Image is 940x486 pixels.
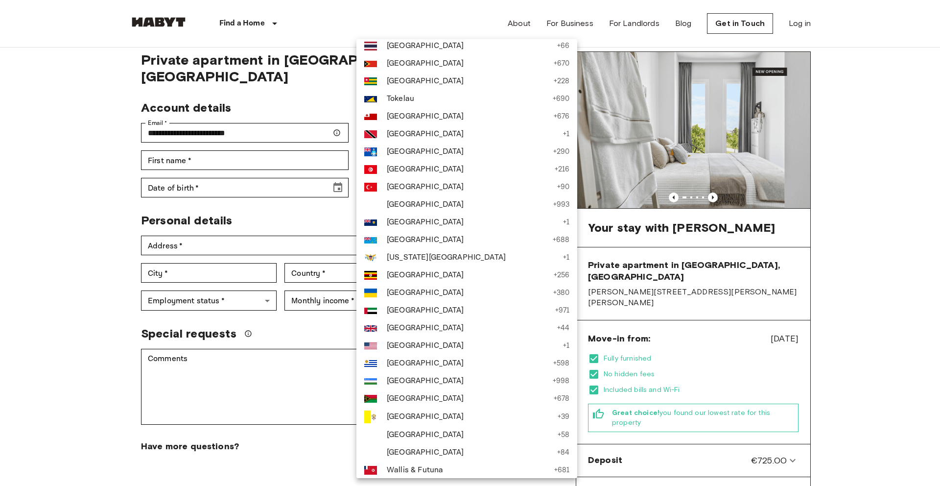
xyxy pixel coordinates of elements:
[554,465,570,475] p: + 681
[364,378,377,385] img: Uzbekistan
[387,393,549,405] span: [GEOGRAPHIC_DATA]
[555,164,570,174] p: + 216
[387,375,548,387] span: [GEOGRAPHIC_DATA]
[553,288,570,298] p: + 380
[364,359,377,368] img: Uruguay
[387,447,552,459] span: [GEOGRAPHIC_DATA]
[563,340,569,351] p: + 1
[364,325,377,332] img: United Kingdom
[387,164,550,175] span: [GEOGRAPHIC_DATA]
[387,111,549,122] span: [GEOGRAPHIC_DATA]
[387,269,549,281] span: [GEOGRAPHIC_DATA]
[364,237,377,243] img: Tuvalu
[554,270,570,280] p: + 256
[387,181,552,193] span: [GEOGRAPHIC_DATA]
[387,305,550,316] span: [GEOGRAPHIC_DATA]
[387,340,558,352] span: [GEOGRAPHIC_DATA]
[364,61,377,67] img: Timor-Leste
[557,182,570,192] p: + 90
[554,393,570,404] p: + 678
[557,323,570,333] p: + 44
[558,412,570,422] p: + 39
[387,217,558,228] span: [GEOGRAPHIC_DATA]
[554,76,570,86] p: + 228
[364,395,377,403] img: Vanuatu
[364,466,377,475] img: Wallis & Futuna
[387,322,552,334] span: [GEOGRAPHIC_DATA]
[364,42,377,50] img: Thailand
[387,411,553,423] span: [GEOGRAPHIC_DATA]
[387,128,558,140] span: [GEOGRAPHIC_DATA]
[387,93,548,105] span: Tokelau
[387,287,548,299] span: [GEOGRAPHIC_DATA]
[553,199,570,210] p: + 993
[387,429,553,441] span: [GEOGRAPHIC_DATA]
[387,464,549,476] span: Wallis & Futuna
[364,147,377,156] img: Tristan da Cunha
[364,448,377,457] img: Vietnam
[563,129,569,139] p: + 1
[555,305,570,316] p: + 971
[364,200,377,209] img: Turkmenistan
[387,358,548,369] span: [GEOGRAPHIC_DATA]
[364,342,377,349] img: United States
[563,252,569,263] p: + 1
[364,219,377,226] img: Turks & Caicos Islands
[364,96,377,102] img: Tokelau
[364,411,377,423] img: Vatican City
[558,430,570,440] p: + 58
[387,252,558,264] span: [US_STATE][GEOGRAPHIC_DATA]
[563,217,569,227] p: + 1
[557,41,570,51] p: + 66
[364,165,377,174] img: Tunisia
[364,77,377,85] img: Togo
[364,253,377,262] img: U.S. Virgin Islands
[553,94,570,104] p: + 690
[387,75,549,87] span: [GEOGRAPHIC_DATA]
[364,183,377,192] img: Türkiye
[554,58,570,69] p: + 670
[387,146,548,158] span: [GEOGRAPHIC_DATA]
[553,146,570,157] p: + 290
[387,58,549,70] span: [GEOGRAPHIC_DATA]
[364,271,377,280] img: Uganda
[387,234,548,246] span: [GEOGRAPHIC_DATA]
[364,431,377,439] img: Venezuela
[364,289,377,297] img: Ukraine
[553,358,570,368] p: + 598
[364,130,377,138] img: Trinidad & Tobago
[553,376,570,386] p: + 998
[557,447,570,458] p: + 84
[553,235,570,245] p: + 688
[364,308,377,314] img: United Arab Emirates
[387,199,548,211] span: [GEOGRAPHIC_DATA]
[387,40,552,52] span: [GEOGRAPHIC_DATA]
[554,111,570,121] p: + 676
[364,114,377,120] img: Tonga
